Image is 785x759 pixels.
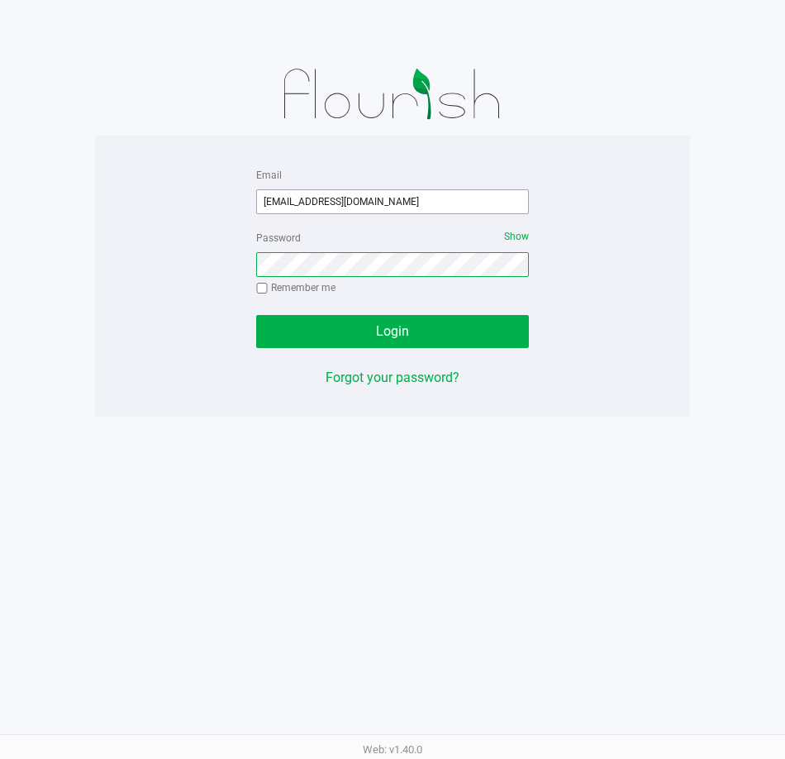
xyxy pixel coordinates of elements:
label: Remember me [256,280,335,295]
label: Password [256,231,301,246]
input: Remember me [256,283,268,294]
button: Login [256,315,529,348]
span: Login [376,323,409,339]
button: Forgot your password? [326,368,459,388]
span: Show [504,231,529,242]
label: Email [256,168,282,183]
span: Web: v1.40.0 [363,743,422,756]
